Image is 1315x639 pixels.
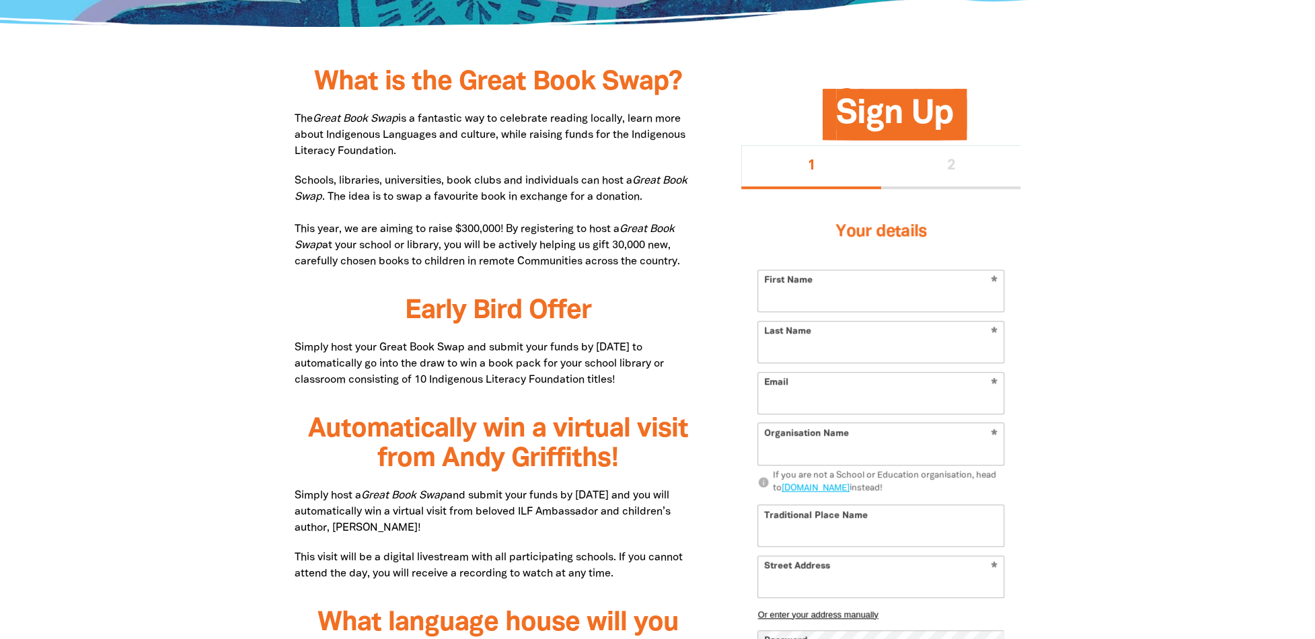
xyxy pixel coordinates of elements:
div: If you are not a School or Education organisation, head to instead! [773,469,1005,496]
span: What is the Great Book Swap? [313,70,681,95]
em: Great Book Swap [295,176,687,202]
p: Simply host your Great Book Swap and submit your funds by [DATE] to automatically go into the dra... [295,340,702,388]
p: Simply host a and submit your funds by [DATE] and you will automatically win a virtual visit from... [295,488,702,536]
h3: Your details [757,205,1004,259]
p: Schools, libraries, universities, book clubs and individuals can host a . The idea is to swap a f... [295,173,702,270]
i: info [757,477,769,489]
p: The is a fantastic way to celebrate reading locally, learn more about Indigenous Languages and cu... [295,111,702,159]
em: Great Book Swap [295,225,675,250]
span: Sign Up [836,100,953,141]
a: [DOMAIN_NAME] [782,485,850,493]
p: This visit will be a digital livestream with all participating schools. If you cannot attend the ... [295,550,702,582]
em: Great Book Swap [361,491,447,500]
em: Great Book Swap [313,114,398,124]
button: Stage 1 [741,146,881,189]
span: Early Bird Offer [404,299,591,324]
button: Or enter your address manually [757,609,1004,619]
span: Automatically win a virtual visit from Andy Griffiths! [307,417,687,472]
